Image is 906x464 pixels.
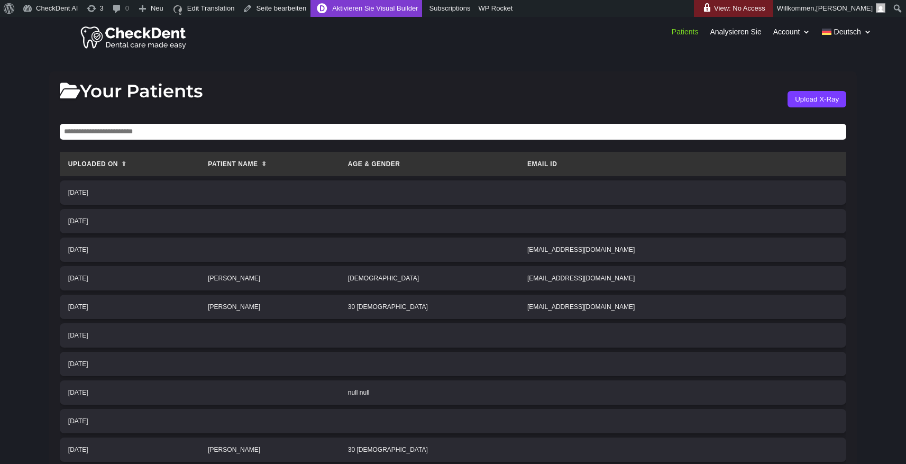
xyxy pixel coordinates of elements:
span: ⬆ [121,160,127,168]
a: Account [773,28,811,40]
td: [DATE] [60,180,199,205]
td: [PERSON_NAME] [199,438,340,462]
img: Arnav Saha [876,3,885,13]
td: [DATE] [60,380,199,405]
td: [PERSON_NAME] [199,295,340,319]
button: Upload X-Ray [788,91,846,107]
h2: Your Patients [60,82,203,105]
img: icon16.svg [171,2,184,19]
td: [DATE] [60,238,199,262]
th: Patient Name [199,152,340,176]
a: Analysieren Sie [710,28,761,40]
th: Uploaded On [60,152,199,176]
td: [DATE] [60,438,199,462]
td: [PERSON_NAME] [199,266,340,290]
td: [DEMOGRAPHIC_DATA] [340,266,519,290]
td: 30 [DEMOGRAPHIC_DATA] [340,438,519,462]
td: [DATE] [60,352,199,376]
span: [PERSON_NAME] [816,4,873,12]
span: Deutsch [834,28,861,35]
td: [DATE] [60,295,199,319]
td: [EMAIL_ADDRESS][DOMAIN_NAME] [519,295,846,319]
td: [DATE] [60,266,199,290]
th: Age & Gender [340,152,519,176]
th: Email ID [519,152,846,176]
td: [EMAIL_ADDRESS][DOMAIN_NAME] [519,238,846,262]
td: [DATE] [60,209,199,233]
a: Patients [672,28,699,40]
img: Checkdent Logo [80,24,188,50]
a: Deutsch [822,28,872,40]
td: null null [340,380,519,405]
td: [DATE] [60,323,199,348]
span: ⬍ [261,160,267,168]
td: [EMAIL_ADDRESS][DOMAIN_NAME] [519,266,846,290]
td: 30 [DEMOGRAPHIC_DATA] [340,295,519,319]
td: [DATE] [60,409,199,433]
